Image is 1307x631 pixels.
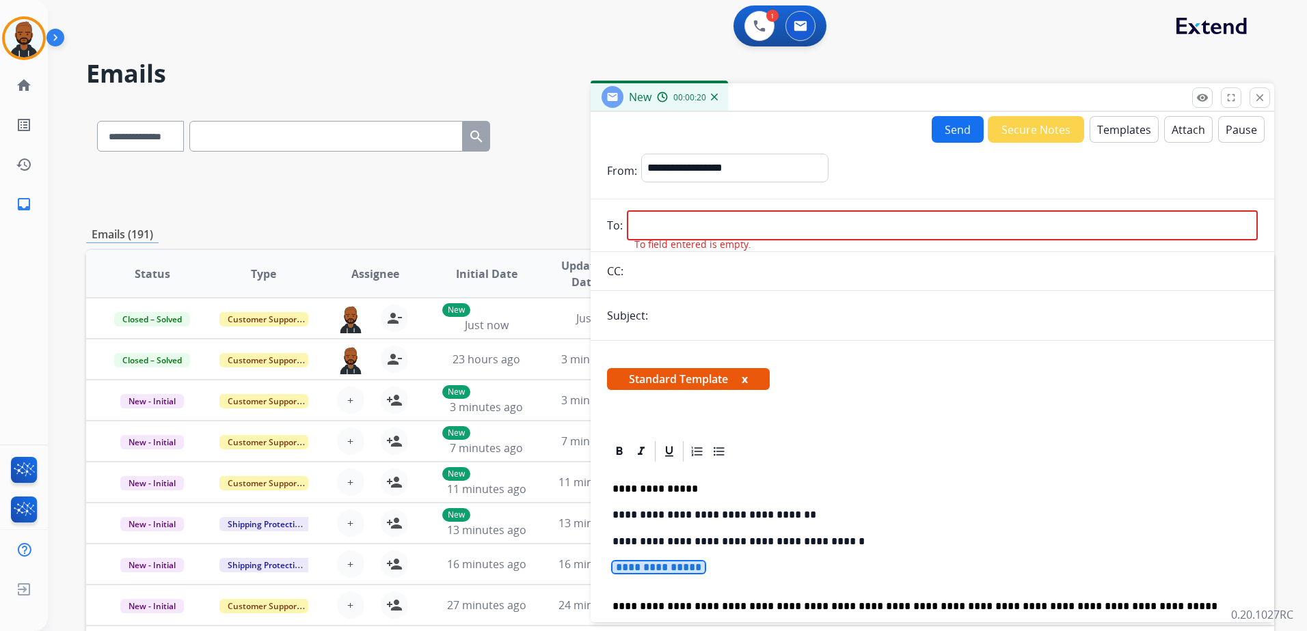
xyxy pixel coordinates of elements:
[442,303,470,317] p: New
[120,394,184,408] span: New - Initial
[86,226,159,243] p: Emails (191)
[453,352,520,367] span: 23 hours ago
[219,312,308,326] span: Customer Support
[447,598,526,613] span: 27 minutes ago
[766,10,779,22] div: 1
[673,92,706,103] span: 00:00:20
[16,117,32,133] mat-icon: list_alt
[219,394,308,408] span: Customer Support
[114,353,190,367] span: Closed – Solved
[86,60,1274,87] h2: Emails
[120,517,184,531] span: New - Initial
[219,599,308,613] span: Customer Support
[347,597,353,613] span: +
[386,392,403,408] mat-icon: person_add
[442,467,470,481] p: New
[120,558,184,572] span: New - Initial
[554,257,615,290] span: Updated Date
[386,433,403,449] mat-icon: person_add
[337,427,364,455] button: +
[450,440,523,455] span: 7 minutes ago
[1254,92,1266,104] mat-icon: close
[337,468,364,496] button: +
[351,266,399,282] span: Assignee
[16,196,32,212] mat-icon: inbox
[219,476,308,490] span: Customer Support
[1218,116,1265,143] button: Pause
[561,352,634,367] span: 3 minutes ago
[1196,92,1209,104] mat-icon: remove_red_eye
[120,435,184,449] span: New - Initial
[1225,92,1237,104] mat-icon: fullscreen
[607,368,770,390] span: Standard Template
[442,508,470,522] p: New
[447,557,526,572] span: 16 minutes ago
[468,128,485,145] mat-icon: search
[442,385,470,399] p: New
[607,263,623,279] p: CC:
[219,517,313,531] span: Shipping Protection
[558,516,638,531] span: 13 minutes ago
[16,156,32,173] mat-icon: history
[629,89,651,104] span: New
[337,346,364,374] img: agent-avatar
[337,550,364,578] button: +
[5,19,43,57] img: avatar
[386,556,403,572] mat-icon: person_add
[219,353,308,367] span: Customer Support
[558,557,638,572] span: 16 minutes ago
[386,351,403,367] mat-icon: person_remove
[251,266,276,282] span: Type
[609,441,630,462] div: Bold
[135,266,170,282] span: Status
[932,116,984,143] button: Send
[337,387,364,414] button: +
[558,475,638,490] span: 11 minutes ago
[347,433,353,449] span: +
[1090,116,1159,143] button: Templates
[347,515,353,531] span: +
[634,238,751,251] span: To field entered is empty.
[386,515,403,531] mat-icon: person_add
[337,305,364,333] img: agent-avatar
[442,426,470,440] p: New
[450,399,523,415] span: 3 minutes ago
[659,441,679,462] div: Underline
[386,310,403,326] mat-icon: person_remove
[561,434,634,449] span: 7 minutes ago
[219,435,308,449] span: Customer Support
[988,116,1084,143] button: Secure Notes
[347,556,353,572] span: +
[1164,116,1213,143] button: Attach
[456,266,517,282] span: Initial Date
[219,558,313,572] span: Shipping Protection
[709,441,729,462] div: Bullet List
[742,371,748,387] button: x
[386,597,403,613] mat-icon: person_add
[386,474,403,490] mat-icon: person_add
[1231,606,1293,623] p: 0.20.1027RC
[120,599,184,613] span: New - Initial
[576,311,620,326] span: Just now
[607,307,648,324] p: Subject:
[561,393,634,408] span: 3 minutes ago
[337,509,364,537] button: +
[465,318,509,333] span: Just now
[120,476,184,490] span: New - Initial
[447,481,526,496] span: 11 minutes ago
[347,392,353,408] span: +
[607,163,637,179] p: From:
[337,591,364,619] button: +
[447,522,526,537] span: 13 minutes ago
[607,217,623,234] p: To:
[558,598,638,613] span: 24 minutes ago
[347,474,353,490] span: +
[16,77,32,94] mat-icon: home
[631,441,651,462] div: Italic
[687,441,708,462] div: Ordered List
[114,312,190,326] span: Closed – Solved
